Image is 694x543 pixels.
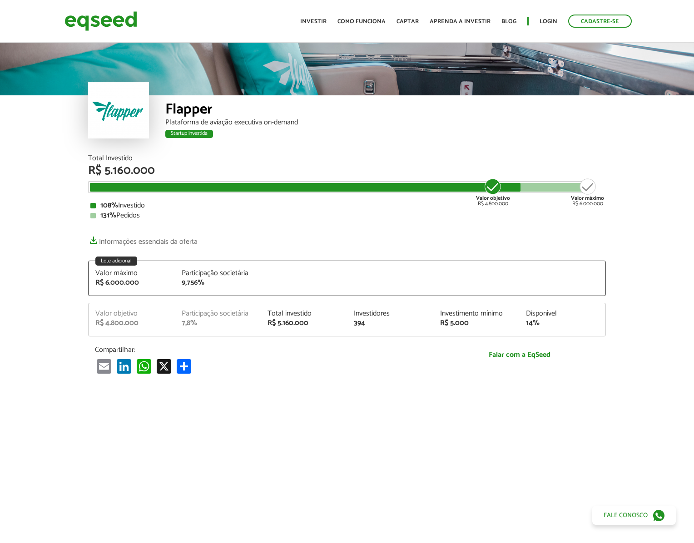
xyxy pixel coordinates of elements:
[100,209,116,222] strong: 131%
[592,506,676,525] a: Fale conosco
[430,19,491,25] a: Aprenda a investir
[165,130,213,138] div: Startup investida
[354,320,426,327] div: 394
[440,320,513,327] div: R$ 5.000
[268,320,340,327] div: R$ 5.160.000
[476,194,510,202] strong: Valor objetivo
[568,15,632,28] a: Cadastre-se
[95,279,168,286] div: R$ 6.000.000
[95,257,137,266] div: Lote adicional
[526,310,599,317] div: Disponível
[135,359,153,374] a: WhatsApp
[95,359,113,374] a: Email
[155,359,173,374] a: X
[95,310,168,317] div: Valor objetivo
[95,320,168,327] div: R$ 4.800.000
[571,194,604,202] strong: Valor máximo
[175,359,193,374] a: Share
[90,202,604,209] div: Investido
[88,233,198,246] a: Informações essenciais da oferta
[182,270,254,277] div: Participação societária
[354,310,426,317] div: Investidores
[440,346,599,364] a: Falar com a EqSeed
[397,19,419,25] a: Captar
[95,270,168,277] div: Valor máximo
[165,119,606,126] div: Plataforma de aviação executiva on-demand
[88,165,606,177] div: R$ 5.160.000
[476,178,510,207] div: R$ 4.800.000
[182,279,254,286] div: 9,756%
[182,310,254,317] div: Participação societária
[300,19,327,25] a: Investir
[440,310,513,317] div: Investimento mínimo
[501,19,516,25] a: Blog
[115,359,133,374] a: LinkedIn
[182,320,254,327] div: 7,8%
[268,310,340,317] div: Total investido
[165,102,606,119] div: Flapper
[88,155,606,162] div: Total Investido
[64,9,137,33] img: EqSeed
[90,212,604,219] div: Pedidos
[337,19,386,25] a: Como funciona
[571,178,604,207] div: R$ 6.000.000
[540,19,557,25] a: Login
[95,346,426,354] p: Compartilhar:
[100,199,118,212] strong: 108%
[526,320,599,327] div: 14%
